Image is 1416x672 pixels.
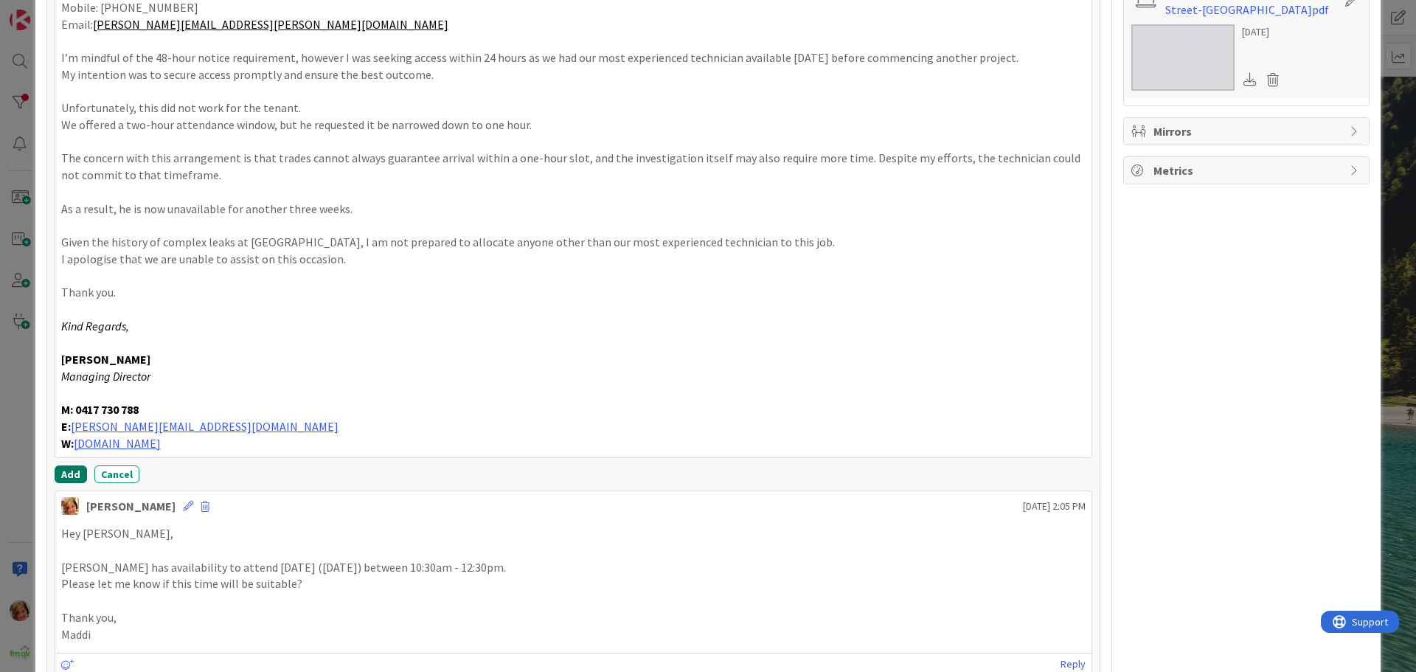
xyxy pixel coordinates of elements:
[1153,122,1342,140] span: Mirrors
[61,402,139,417] strong: M: 0417 730 788
[61,284,1086,301] p: Thank you.
[86,497,176,515] div: [PERSON_NAME]
[61,609,1086,626] p: Thank you,
[1023,499,1086,514] span: [DATE] 2:05 PM
[55,465,87,483] button: Add
[1242,70,1258,89] div: Download
[74,436,161,451] a: [DOMAIN_NAME]
[61,559,1086,576] p: [PERSON_NAME] has availability to attend [DATE] ([DATE]) between 10:30am - 12:30pm.
[61,49,1086,66] p: I’m mindful of the 48-hour notice requirement, however I was seeking access within 24 hours as we...
[61,319,129,333] em: Kind Regards,
[71,419,339,434] a: [PERSON_NAME][EMAIL_ADDRESS][DOMAIN_NAME]
[61,436,74,451] strong: W:
[61,369,150,384] em: Managing Director
[61,575,1086,592] p: Please let me know if this time will be suitable?
[61,352,150,367] strong: [PERSON_NAME]
[61,201,1086,218] p: As a result, he is now unavailable for another three weeks.
[31,2,67,20] span: Support
[94,465,139,483] button: Cancel
[1242,24,1285,40] div: [DATE]
[61,497,79,515] img: KD
[61,16,1086,33] p: Email:
[61,525,1086,542] p: Hey [PERSON_NAME],
[93,17,448,32] a: [PERSON_NAME][EMAIL_ADDRESS][PERSON_NAME][DOMAIN_NAME]
[61,234,1086,251] p: Given the history of complex leaks at [GEOGRAPHIC_DATA], I am not prepared to allocate anyone oth...
[61,626,1086,643] p: Maddi
[61,251,1086,268] p: I apologise that we are unable to assist on this occasion.
[61,150,1086,183] p: The concern with this arrangement is that trades cannot always guarantee arrival within a one-hou...
[61,100,1086,117] p: Unfortunately, this did not work for the tenant.
[61,419,71,434] strong: E:
[61,117,1086,134] p: We offered a two-hour attendance window, but he requested it be narrowed down to one hour.
[61,66,1086,83] p: My intention was to secure access promptly and ensure the best outcome.
[1153,162,1342,179] span: Metrics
